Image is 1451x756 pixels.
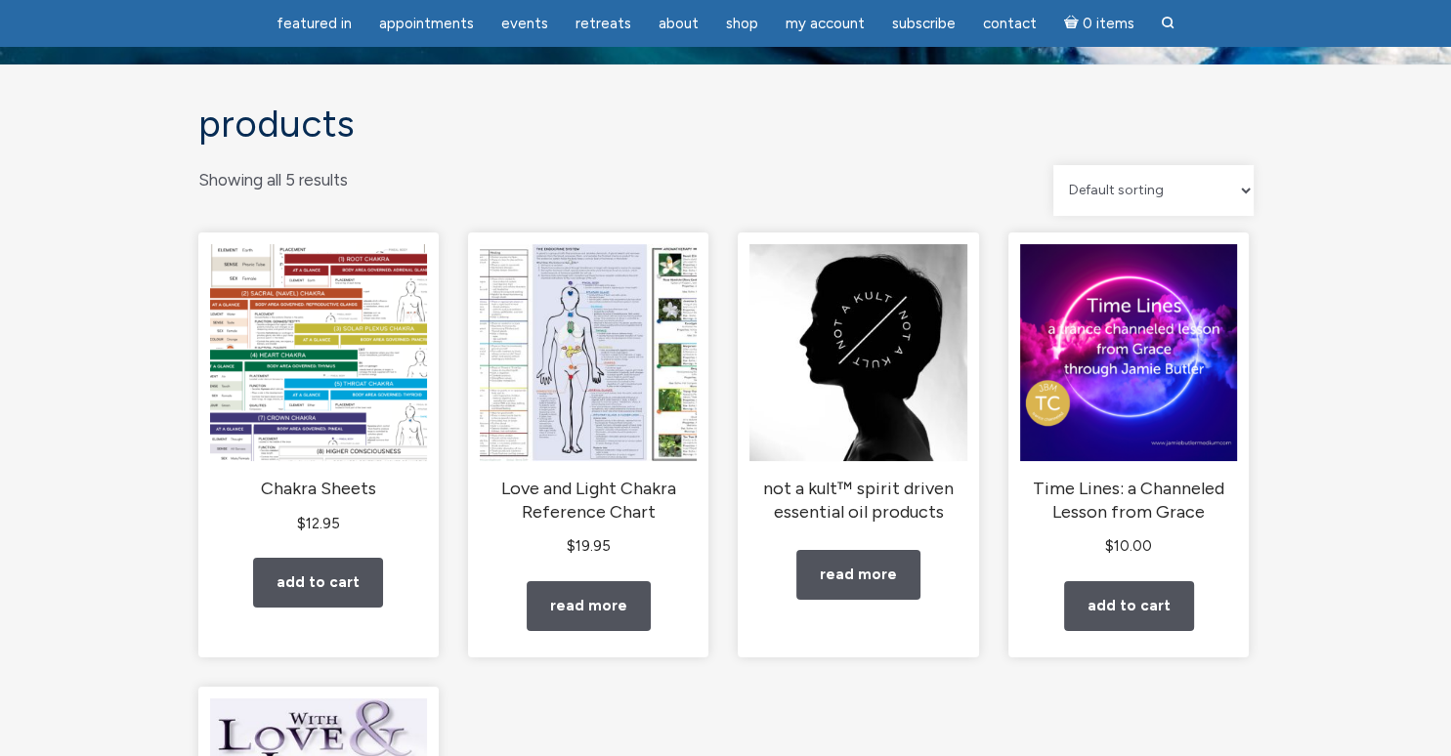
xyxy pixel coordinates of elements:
[659,15,699,32] span: About
[567,537,576,555] span: $
[983,15,1037,32] span: Contact
[297,515,306,532] span: $
[1052,3,1146,43] a: Cart0 items
[210,244,427,536] a: Chakra Sheets $12.95
[1082,17,1133,31] span: 0 items
[1105,537,1114,555] span: $
[210,478,427,501] h2: Chakra Sheets
[1105,537,1152,555] bdi: 10.00
[892,15,956,32] span: Subscribe
[1020,478,1237,524] h2: Time Lines: a Channeled Lesson from Grace
[379,15,474,32] span: Appointments
[297,515,340,532] bdi: 12.95
[647,5,710,43] a: About
[1020,244,1237,559] a: Time Lines: a Channeled Lesson from Grace $10.00
[749,244,966,461] img: not a kult™ spirit driven essential oil products
[1064,15,1083,32] i: Cart
[714,5,770,43] a: Shop
[749,478,966,524] h2: not a kult™ spirit driven essential oil products
[277,15,352,32] span: featured in
[564,5,643,43] a: Retreats
[253,558,383,608] a: Add to cart: “Chakra Sheets”
[774,5,876,43] a: My Account
[490,5,560,43] a: Events
[480,478,697,524] h2: Love and Light Chakra Reference Chart
[1064,581,1194,631] a: Add to cart: “Time Lines: a Channeled Lesson from Grace”
[1020,244,1237,461] img: Time Lines: a Channeled Lesson from Grace
[501,15,548,32] span: Events
[198,165,348,195] p: Showing all 5 results
[567,537,611,555] bdi: 19.95
[480,244,697,559] a: Love and Light Chakra Reference Chart $19.95
[367,5,486,43] a: Appointments
[210,244,427,461] img: Chakra Sheets
[726,15,758,32] span: Shop
[576,15,631,32] span: Retreats
[527,581,651,631] a: Read more about “Love and Light Chakra Reference Chart”
[749,244,966,524] a: not a kult™ spirit driven essential oil products
[971,5,1048,43] a: Contact
[786,15,865,32] span: My Account
[880,5,967,43] a: Subscribe
[796,550,920,600] a: Read more about “not a kult™ spirit driven essential oil products”
[198,104,1254,146] h1: Products
[265,5,363,43] a: featured in
[480,244,697,461] img: Love and Light Chakra Reference Chart
[1053,165,1254,216] select: Shop order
